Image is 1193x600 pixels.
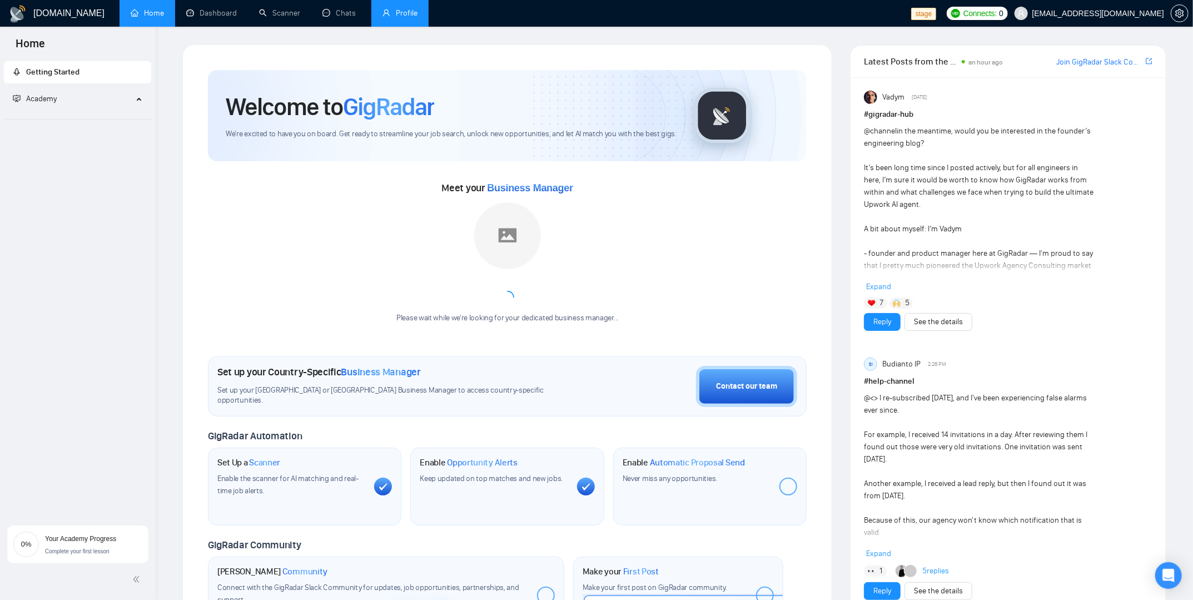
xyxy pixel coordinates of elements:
[9,5,27,23] img: logo
[864,582,901,600] button: Reply
[716,380,777,393] div: Contact our team
[132,574,143,585] span: double-left
[208,539,301,551] span: GigRadar Community
[912,92,927,102] span: [DATE]
[583,583,727,592] span: Make your first post on GigRadar community.
[26,67,79,77] span: Getting Started
[343,92,434,122] span: GigRadar
[873,585,891,597] a: Reply
[1171,4,1189,22] button: setting
[4,61,151,83] li: Getting Started
[447,457,518,468] span: Opportunity Alerts
[864,54,958,68] span: Latest Posts from the GigRadar Community
[880,566,883,577] span: 1
[868,299,876,307] img: ❤️
[914,585,963,597] a: See the details
[488,182,573,194] span: Business Manager
[26,94,57,103] span: Academy
[583,566,659,577] h1: Make your
[873,316,891,328] a: Reply
[217,385,565,406] span: Set up your [GEOGRAPHIC_DATA] or [GEOGRAPHIC_DATA] Business Manager to access country-specific op...
[864,108,1152,121] h1: # gigradar-hub
[217,474,359,495] span: Enable the scanner for AI matching and real-time job alerts.
[866,282,891,291] span: Expand
[13,541,39,548] span: 0%
[914,316,963,328] a: See the details
[13,95,21,102] span: fund-projection-screen
[1146,57,1152,66] span: export
[322,8,360,18] a: messageChats
[217,566,327,577] h1: [PERSON_NAME]
[868,567,876,575] img: 👀
[1146,56,1152,67] a: export
[623,474,717,483] span: Never miss any opportunities.
[390,313,625,324] div: Please wait while we're looking for your dedicated business manager...
[623,566,659,577] span: First Post
[968,58,1003,66] span: an hour ago
[963,7,997,19] span: Connects:
[864,91,877,104] img: Vadym
[866,549,891,558] span: Expand
[217,366,421,378] h1: Set up your Country-Specific
[696,366,797,407] button: Contact our team
[893,299,901,307] img: 🙌
[420,474,563,483] span: Keep updated on top matches and new jobs.
[1171,9,1188,18] span: setting
[1171,9,1189,18] a: setting
[1155,562,1182,589] div: Open Intercom Messenger
[864,375,1152,388] h1: # help-channel
[226,129,677,140] span: We're excited to have you on board. Get ready to streamline your job search, unlock new opportuni...
[208,430,302,442] span: GigRadar Automation
[904,582,972,600] button: See the details
[4,115,151,122] li: Academy Homepage
[7,36,54,59] span: Home
[226,92,434,122] h1: Welcome to
[905,297,909,309] span: 5
[45,548,110,554] span: Complete your first lesson
[1056,56,1144,68] a: Join GigRadar Slack Community
[623,457,745,468] h1: Enable
[650,457,745,468] span: Automatic Proposal Send
[13,68,21,76] span: rocket
[282,566,327,577] span: Community
[341,366,421,378] span: Business Manager
[442,182,573,194] span: Meet your
[880,297,884,309] span: 7
[249,457,280,468] span: Scanner
[474,202,541,269] img: placeholder.png
[45,535,116,543] span: Your Academy Progress
[382,8,417,18] a: userProfile
[864,313,901,331] button: Reply
[922,566,949,577] a: 5replies
[217,457,280,468] h1: Set Up a
[13,94,57,103] span: Academy
[896,565,908,577] img: Dima
[928,359,946,369] span: 2:26 PM
[864,358,877,370] div: BI
[420,457,518,468] h1: Enable
[951,9,960,18] img: upwork-logo.png
[904,313,972,331] button: See the details
[882,358,921,370] span: Budianto IP
[186,8,237,18] a: dashboardDashboard
[999,7,1003,19] span: 0
[131,8,164,18] a: homeHome
[259,8,300,18] a: searchScanner
[911,8,936,20] span: stage
[1017,9,1025,17] span: user
[499,289,516,305] span: loading
[882,91,904,103] span: Vadym
[864,126,897,136] span: @channel
[694,88,750,143] img: gigradar-logo.png
[864,125,1095,406] div: in the meantime, would you be interested in the founder’s engineering blog? It’s been long time s...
